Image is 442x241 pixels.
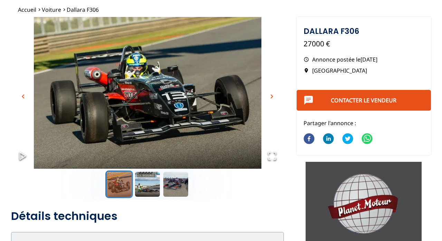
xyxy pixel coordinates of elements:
[267,91,277,102] button: chevron_right
[11,170,284,198] div: Thumbnail Navigation
[260,144,284,169] button: Open Fullscreen
[362,129,373,150] button: whatsapp
[304,56,424,63] p: Annonce postée le [DATE]
[134,170,161,198] button: Go to Slide 2
[304,39,424,49] p: 27000 €
[297,90,431,111] button: Contacter le vendeur
[11,144,35,169] button: Play or Pause Slideshow
[304,119,424,127] p: Partager l'annonce :
[67,6,99,13] a: Dallara F306
[18,91,28,102] button: chevron_left
[304,67,424,74] p: [GEOGRAPHIC_DATA]
[42,6,61,13] a: Voiture
[18,6,36,13] a: Accueil
[19,92,27,101] span: chevron_left
[331,96,396,104] a: Contacter le vendeur
[342,129,353,150] button: twitter
[268,92,276,101] span: chevron_right
[11,17,284,169] img: image
[162,170,190,198] button: Go to Slide 3
[11,17,284,169] div: Go to Slide 1
[11,209,284,223] h2: Détails techniques
[105,170,133,198] button: Go to Slide 1
[323,129,334,150] button: linkedin
[304,27,424,35] h1: Dallara F306
[304,129,315,150] button: facebook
